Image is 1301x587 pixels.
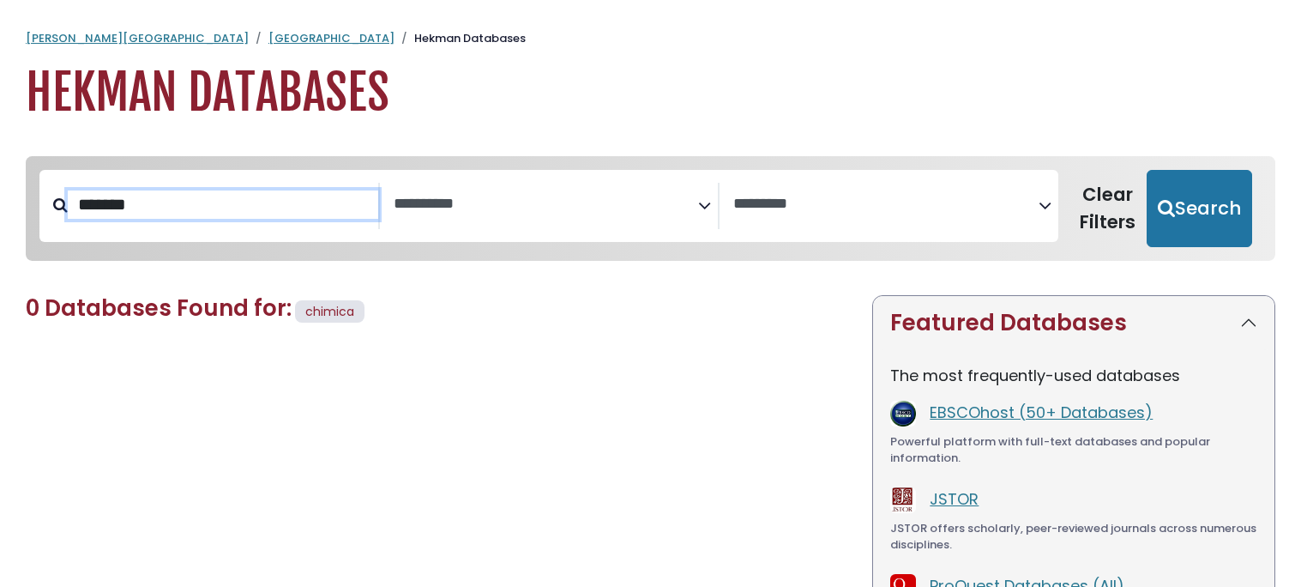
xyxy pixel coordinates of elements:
[26,30,249,46] a: [PERSON_NAME][GEOGRAPHIC_DATA]
[26,156,1275,261] nav: Search filters
[394,196,699,214] textarea: Search
[305,303,354,320] span: chimica
[930,402,1153,423] a: EBSCOhost (50+ Databases)
[395,30,526,47] li: Hekman Databases
[733,196,1039,214] textarea: Search
[68,191,378,219] input: Search database by title or keyword
[890,364,1257,387] p: The most frequently-used databases
[890,433,1257,467] div: Powerful platform with full-text databases and popular information.
[26,64,1275,122] h1: Hekman Databases
[890,520,1257,554] div: JSTOR offers scholarly, peer-reviewed journals across numerous disciplines.
[873,296,1274,350] button: Featured Databases
[930,488,979,510] a: JSTOR
[268,30,395,46] a: [GEOGRAPHIC_DATA]
[26,30,1275,47] nav: breadcrumb
[26,293,292,324] span: 0 Databases Found for:
[1147,170,1252,247] button: Submit for Search Results
[1069,170,1147,247] button: Clear Filters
